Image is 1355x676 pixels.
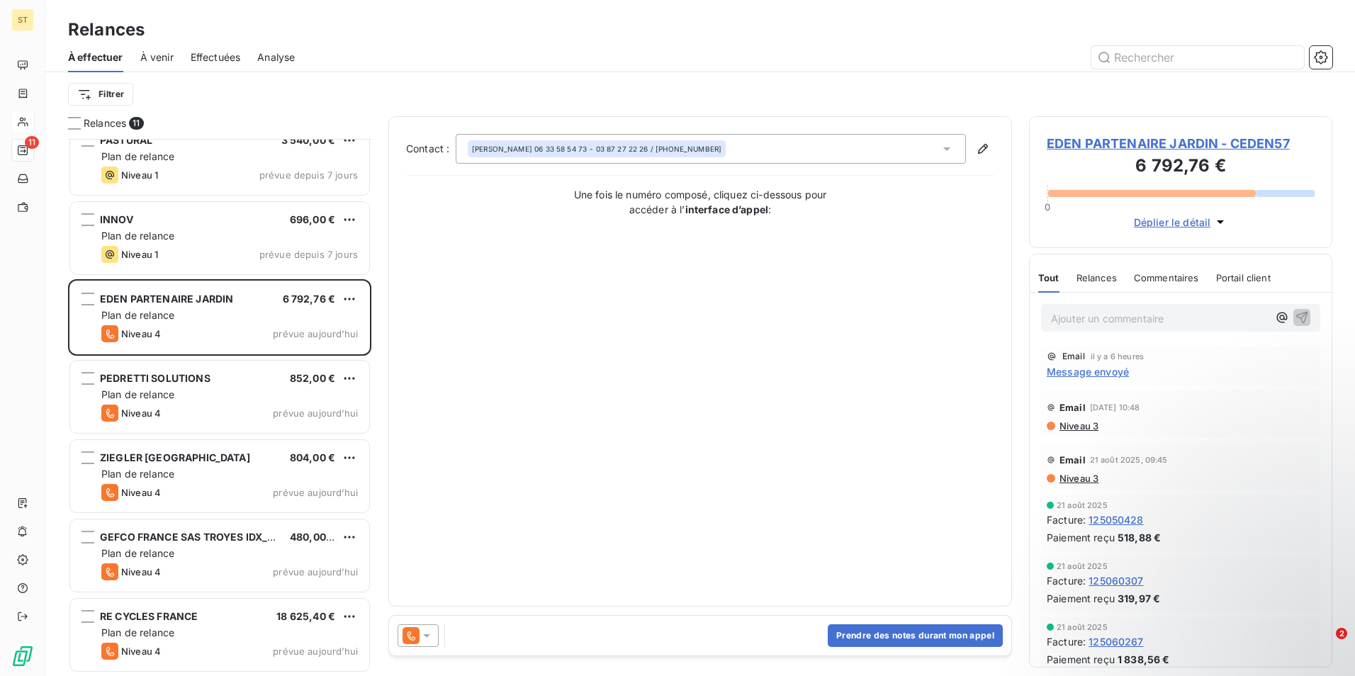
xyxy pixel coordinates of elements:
span: Email [1059,402,1086,413]
strong: interface d’appel [685,203,769,215]
span: prévue depuis 7 jours [259,169,358,181]
span: Relances [1076,272,1117,283]
span: Niveau 1 [121,249,158,260]
span: Niveau 4 [121,646,161,657]
span: prévue depuis 7 jours [259,249,358,260]
span: EDEN PARTENAIRE JARDIN [100,293,233,305]
span: 11 [129,117,143,130]
span: prévue aujourd’hui [273,328,358,339]
span: Niveau 1 [121,169,158,181]
div: - 03 87 27 22 26 / [PHONE_NUMBER] [472,144,721,154]
img: Logo LeanPay [11,645,34,667]
span: Tout [1038,272,1059,283]
iframe: Intercom notifications message [1072,539,1355,638]
span: 3 540,00 € [281,134,336,146]
span: 804,00 € [290,451,335,463]
span: Portail client [1216,272,1271,283]
span: prévue aujourd’hui [273,566,358,578]
span: Plan de relance [101,468,174,480]
span: GEFCO FRANCE SAS TROYES IDX_FL [100,531,279,543]
div: ST [11,9,34,31]
span: Email [1059,454,1086,466]
span: À effectuer [68,50,123,64]
span: Niveau 3 [1058,473,1098,484]
span: prévue aujourd’hui [273,407,358,419]
span: 125060267 [1089,634,1143,649]
span: PEDRETTI SOLUTIONS [100,372,210,384]
span: RE CYCLES FRANCE [100,610,198,622]
span: Analyse [257,50,295,64]
span: 21 août 2025 [1057,623,1108,631]
span: Relances [84,116,126,130]
div: grid [68,139,371,676]
span: Déplier le détail [1134,215,1211,230]
span: 125050428 [1089,512,1143,527]
span: Plan de relance [101,230,174,242]
span: Niveau 4 [121,487,161,498]
p: Une fois le numéro composé, cliquez ci-dessous pour accéder à l’ : [558,187,842,217]
label: Contact : [406,142,456,156]
button: Filtrer [68,83,133,106]
span: Email [1062,352,1085,361]
h3: Relances [68,17,145,43]
span: Paiement reçu [1047,530,1115,545]
span: Plan de relance [101,150,174,162]
span: ZIEGLER [GEOGRAPHIC_DATA] [100,451,250,463]
span: 1 838,56 € [1118,652,1170,667]
span: PASTURAL [100,134,152,146]
span: Niveau 3 [1058,420,1098,432]
button: Déplier le détail [1130,214,1232,230]
span: 11 [25,136,39,149]
span: 480,00 € [290,531,335,543]
span: 6 792,76 € [283,293,336,305]
span: EDEN PARTENAIRE JARDIN - CEDEN57 [1047,134,1315,153]
h3: 6 792,76 € [1047,153,1315,181]
span: 21 août 2025, 09:45 [1090,456,1168,464]
span: Plan de relance [101,547,174,559]
span: 18 625,40 € [276,610,335,622]
span: Facture : [1047,634,1086,649]
span: prévue aujourd’hui [273,487,358,498]
span: 852,00 € [290,372,335,384]
span: Niveau 4 [121,566,161,578]
span: [PERSON_NAME] 06 33 58 54 73 [472,144,587,154]
button: Prendre des notes durant mon appel [828,624,1003,647]
span: Message envoyé [1047,364,1129,379]
span: Facture : [1047,512,1086,527]
span: Paiement reçu [1047,591,1115,606]
span: 696,00 € [290,213,335,225]
span: [DATE] 10:48 [1090,403,1140,412]
span: prévue aujourd’hui [273,646,358,657]
span: Plan de relance [101,626,174,638]
span: Effectuées [191,50,241,64]
input: Rechercher [1091,46,1304,69]
span: 21 août 2025 [1057,562,1108,570]
span: À venir [140,50,174,64]
span: Niveau 4 [121,328,161,339]
span: INNOV [100,213,133,225]
span: 2 [1336,628,1347,639]
span: Commentaires [1134,272,1199,283]
span: il y a 6 heures [1091,352,1144,361]
iframe: Intercom live chat [1307,628,1341,662]
span: Paiement reçu [1047,652,1115,667]
span: Niveau 4 [121,407,161,419]
span: Plan de relance [101,388,174,400]
span: Plan de relance [101,309,174,321]
span: 21 août 2025 [1057,501,1108,509]
span: Facture : [1047,573,1086,588]
span: 518,88 € [1118,530,1161,545]
span: 0 [1045,201,1050,213]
